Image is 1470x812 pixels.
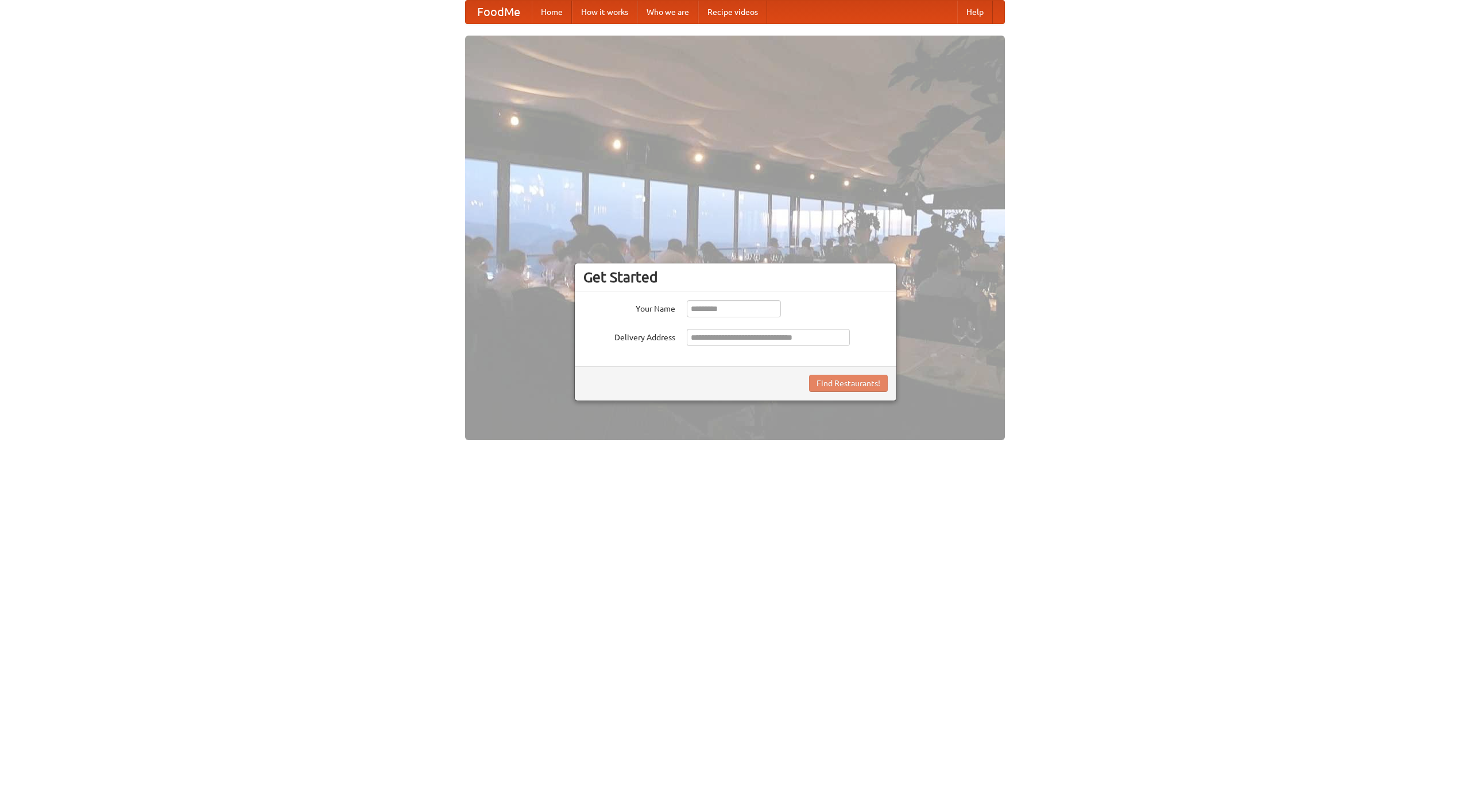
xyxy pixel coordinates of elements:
button: Find Restaurants! [809,375,888,392]
a: Help [957,1,993,24]
a: Home [532,1,572,24]
a: FoodMe [466,1,532,24]
h3: Get Started [583,269,888,286]
a: How it works [572,1,637,24]
label: Delivery Address [583,329,675,343]
label: Your Name [583,300,675,314]
a: Recipe videos [698,1,767,24]
a: Who we are [637,1,698,24]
